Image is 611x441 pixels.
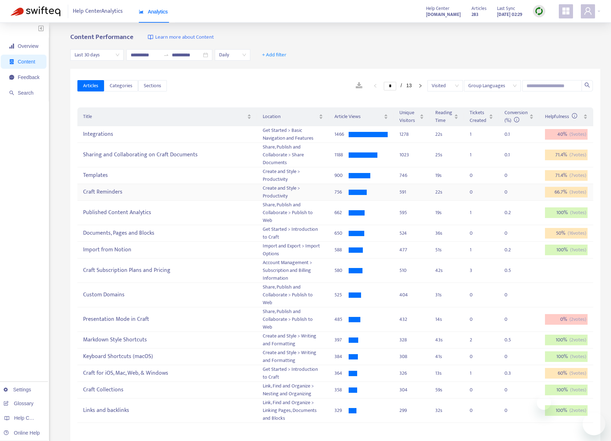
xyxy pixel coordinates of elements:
[334,407,349,414] div: 329
[257,307,329,332] td: Share, Publish and Collaborate > Publish to Web
[18,43,38,49] span: Overview
[435,209,458,217] div: 19 s
[83,351,251,363] div: Keyboard Shortcuts (macOS)
[394,107,430,126] th: Unique Visitors
[334,246,349,254] div: 588
[329,107,394,126] th: Article Views
[584,82,590,88] span: search
[334,172,349,179] div: 900
[497,11,522,18] strong: [DATE] 02:29
[334,229,349,237] div: 650
[570,209,586,217] span: ( 1 votes)
[73,5,123,18] span: Help Center Analytics
[470,353,484,361] div: 0
[334,316,349,323] div: 485
[504,407,519,414] div: 0
[415,82,426,90] button: right
[14,415,43,421] span: Help Centers
[570,386,586,394] span: ( 1 votes)
[504,336,519,344] div: 0.5
[470,407,484,414] div: 0
[257,167,329,184] td: Create and Style > Productivity
[370,82,381,90] li: Previous Page
[435,172,458,179] div: 19 s
[9,90,14,95] span: search
[257,382,329,398] td: Link, Find and Organize > Nesting and Organizing
[569,188,586,196] span: ( 3 votes)
[435,316,458,323] div: 14 s
[9,59,14,64] span: container
[470,369,484,377] div: 1
[83,82,98,90] span: Articles
[334,369,349,377] div: 364
[399,246,424,254] div: 477
[83,244,251,256] div: Import from Notion
[426,11,461,18] strong: [DOMAIN_NAME]
[497,5,515,12] span: Last Sync
[110,82,132,90] span: Categories
[399,109,418,124] span: Unique Visitors
[399,353,424,361] div: 308
[4,401,33,406] a: Glossary
[435,353,458,361] div: 41 s
[569,407,586,414] span: ( 2 votes)
[504,151,519,159] div: 0.1
[83,149,251,161] div: Sharing and Collaborating on Craft Documents
[504,316,519,323] div: 0
[435,291,458,299] div: 31 s
[257,348,329,365] td: Create and Style > Writing and Formatting
[545,207,588,218] div: 100 %
[470,172,484,179] div: 0
[435,407,458,414] div: 32 s
[470,151,484,159] div: 1
[569,130,586,138] span: ( 5 votes)
[77,107,257,126] th: Title
[138,80,167,91] button: Sections
[468,80,517,91] span: Group Languages
[399,267,424,274] div: 510
[435,109,453,124] span: Reading Time
[139,9,168,15] span: Analytics
[418,84,422,88] span: right
[400,83,402,88] span: /
[569,172,586,179] span: ( 7 votes)
[568,229,586,237] span: ( 16 votes)
[334,386,349,394] div: 358
[4,387,31,392] a: Settings
[504,209,519,217] div: 0.2
[471,11,479,18] strong: 283
[470,109,487,124] span: Tickets Created
[470,316,484,323] div: 0
[435,151,458,159] div: 25 s
[504,386,519,394] div: 0
[545,368,588,379] div: 60 %
[334,209,349,217] div: 662
[545,314,588,325] div: 0 %
[470,246,484,254] div: 1
[163,52,169,58] span: swap-right
[569,316,586,323] span: ( 2 votes)
[399,229,424,237] div: 524
[399,291,424,299] div: 404
[257,126,329,143] td: Get Started > Basic Navigation and Features
[262,51,287,59] span: + Add filter
[399,386,424,394] div: 304
[334,291,349,299] div: 525
[545,129,588,140] div: 40 %
[384,82,411,90] li: 1/13
[18,90,33,96] span: Search
[537,396,551,410] iframe: Close message
[77,80,104,91] button: Articles
[430,107,464,126] th: Reading Time
[399,369,424,377] div: 326
[545,170,588,181] div: 71.4 %
[545,351,588,362] div: 100 %
[545,112,577,121] span: Helpfulness
[257,201,329,225] td: Share, Publish and Collaborate > Publish to Web
[545,385,588,395] div: 100 %
[155,33,214,41] span: Learn more about Content
[370,82,381,90] button: left
[435,336,458,344] div: 43 s
[334,113,383,121] span: Article Views
[399,336,424,344] div: 328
